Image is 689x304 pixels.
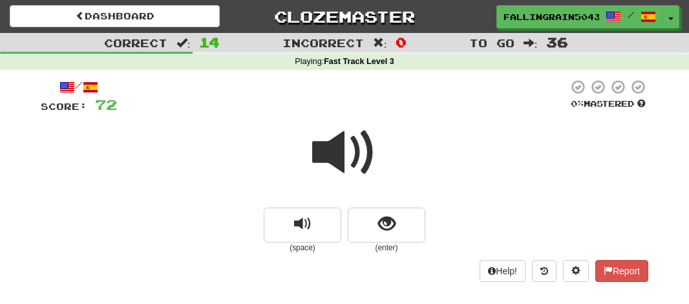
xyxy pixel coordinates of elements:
span: : [373,38,387,49]
span: / [628,10,634,19]
span: 0 % [571,98,584,109]
small: (space) [264,243,341,254]
button: Help! [480,260,525,282]
button: Round history (alt+y) [532,260,556,282]
span: 72 [95,96,117,113]
span: 0 [396,34,407,50]
span: Correct [104,36,167,49]
span: To go [469,36,514,49]
span: 36 [546,34,568,50]
small: (enter) [348,243,425,254]
span: FallingRain5043 [503,11,599,23]
div: Mastered [568,98,648,110]
strong: Fast Track Level 3 [324,57,394,66]
div: / [41,79,117,95]
span: : [176,38,191,49]
button: show sentence [348,208,425,243]
button: replay audio [264,208,341,243]
a: Clozemaster [239,5,449,28]
span: 14 [199,34,220,50]
a: Dashboard [10,5,220,27]
span: : [524,38,538,49]
span: Incorrect [282,36,364,49]
span: Score: [41,101,87,112]
a: FallingRain5043 / [496,5,663,28]
button: Report [595,260,648,282]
